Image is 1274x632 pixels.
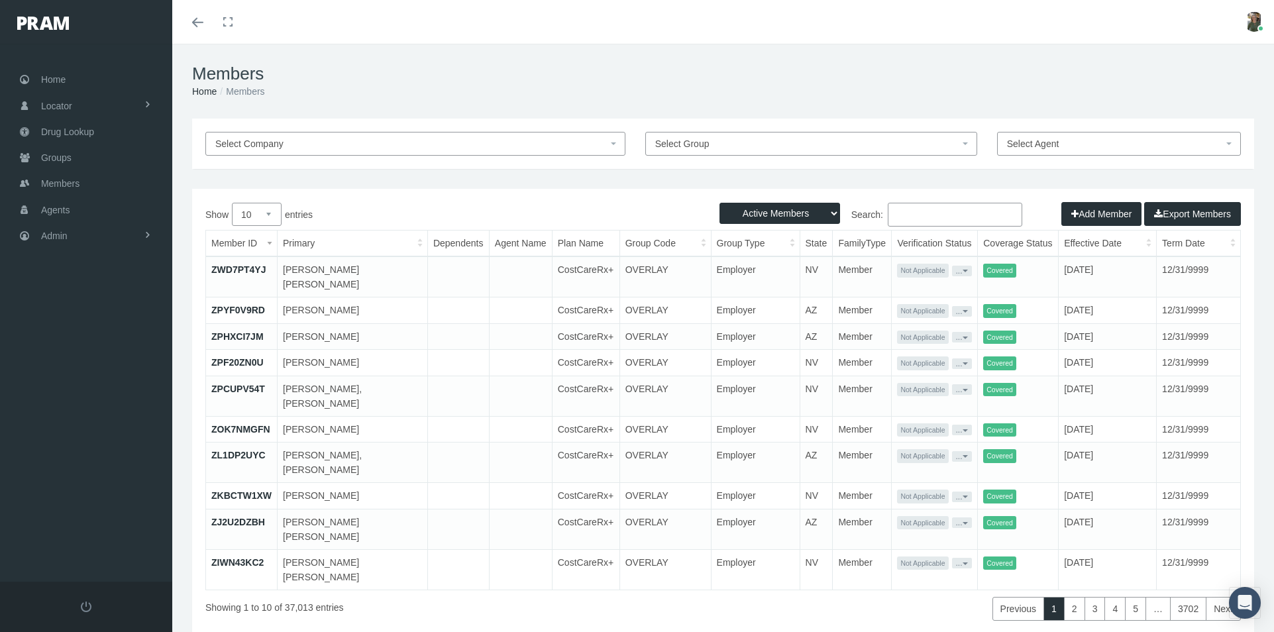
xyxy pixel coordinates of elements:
[552,231,619,256] th: Plan Name
[278,297,428,324] td: [PERSON_NAME]
[552,297,619,324] td: CostCareRx+
[952,306,972,317] button: ...
[1059,443,1157,483] td: [DATE]
[206,231,278,256] th: Member ID: activate to sort column ascending
[211,264,266,275] a: ZWD7PT4YJ
[552,416,619,443] td: CostCareRx+
[1085,597,1106,621] a: 3
[17,17,69,30] img: PRAM_20_x_78.png
[619,350,711,376] td: OVERLAY
[1157,350,1240,376] td: 12/31/9999
[800,483,833,509] td: NV
[723,203,1023,227] label: Search:
[833,483,892,509] td: Member
[897,304,948,318] span: Not Applicable
[711,297,800,324] td: Employer
[211,424,270,435] a: ZOK7NMGFN
[1007,138,1059,149] span: Select Agent
[711,256,800,297] td: Employer
[897,331,948,344] span: Not Applicable
[800,416,833,443] td: NV
[711,549,800,590] td: Employer
[983,383,1016,397] span: Covered
[552,256,619,297] td: CostCareRx+
[800,376,833,416] td: NV
[1061,202,1141,226] button: Add Member
[1059,509,1157,549] td: [DATE]
[41,119,94,144] span: Drug Lookup
[711,483,800,509] td: Employer
[192,64,1254,84] h1: Members
[983,423,1016,437] span: Covered
[833,376,892,416] td: Member
[205,203,723,226] label: Show entries
[211,305,265,315] a: ZPYF0V9RD
[952,451,972,462] button: ...
[897,490,948,503] span: Not Applicable
[983,264,1016,278] span: Covered
[897,516,948,530] span: Not Applicable
[983,556,1016,570] span: Covered
[897,356,948,370] span: Not Applicable
[983,449,1016,463] span: Covered
[833,350,892,376] td: Member
[800,443,833,483] td: AZ
[952,358,972,369] button: ...
[278,416,428,443] td: [PERSON_NAME]
[192,86,217,97] a: Home
[1059,297,1157,324] td: [DATE]
[41,171,80,196] span: Members
[711,350,800,376] td: Employer
[427,231,489,256] th: Dependents
[833,443,892,483] td: Member
[278,549,428,590] td: [PERSON_NAME] [PERSON_NAME]
[1229,587,1261,619] div: Open Intercom Messenger
[800,350,833,376] td: NV
[619,549,711,590] td: OVERLAY
[711,376,800,416] td: Employer
[215,138,284,149] span: Select Company
[619,483,711,509] td: OVERLAY
[1170,597,1206,621] a: 3702
[978,231,1059,256] th: Coverage Status
[552,376,619,416] td: CostCareRx+
[619,509,711,549] td: OVERLAY
[1064,597,1085,621] a: 2
[211,490,272,501] a: ZKBCTW1XW
[800,297,833,324] td: AZ
[232,203,282,226] select: Showentries
[211,517,265,527] a: ZJ2U2DZBH
[211,357,264,368] a: ZPF20ZN0U
[211,331,264,342] a: ZPHXCI7JM
[41,67,66,92] span: Home
[552,323,619,350] td: CostCareRx+
[833,549,892,590] td: Member
[800,256,833,297] td: NV
[1059,483,1157,509] td: [DATE]
[1206,597,1241,621] a: Next
[1157,443,1240,483] td: 12/31/9999
[278,443,428,483] td: [PERSON_NAME], [PERSON_NAME]
[952,517,972,528] button: ...
[552,483,619,509] td: CostCareRx+
[1059,231,1157,256] th: Effective Date: activate to sort column ascending
[1157,376,1240,416] td: 12/31/9999
[552,350,619,376] td: CostCareRx+
[800,231,833,256] th: State
[278,483,428,509] td: [PERSON_NAME]
[1157,416,1240,443] td: 12/31/9999
[888,203,1022,227] input: Search:
[211,557,264,568] a: ZIWN43KC2
[983,356,1016,370] span: Covered
[952,492,972,502] button: ...
[1125,597,1146,621] a: 5
[41,145,72,170] span: Groups
[1043,597,1065,621] a: 1
[800,509,833,549] td: AZ
[489,231,552,256] th: Agent Name
[211,384,265,394] a: ZPCUPV54T
[619,297,711,324] td: OVERLAY
[1059,323,1157,350] td: [DATE]
[1244,12,1264,32] img: S_Profile_Picture_15372.jpg
[800,549,833,590] td: NV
